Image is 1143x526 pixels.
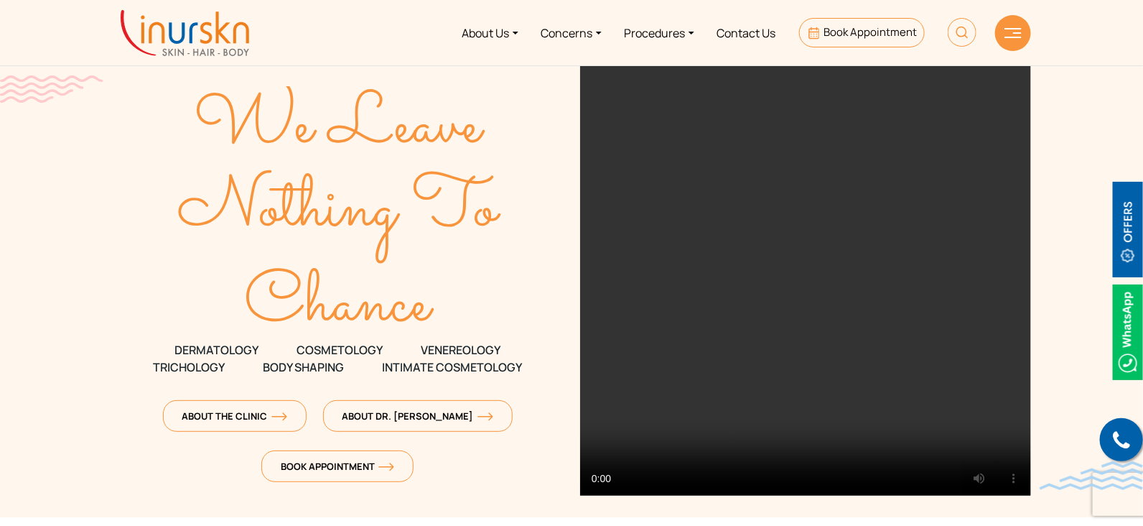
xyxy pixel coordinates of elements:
img: Whatsappicon [1113,285,1143,380]
span: Body Shaping [263,359,344,376]
img: bluewave [1040,461,1143,490]
text: Nothing To [178,157,502,263]
text: Chance [245,252,435,359]
span: Book Appointment [281,460,394,473]
a: About Us [451,6,530,60]
span: About Dr. [PERSON_NAME] [342,410,493,423]
span: Intimate Cosmetology [382,359,522,376]
a: About Dr. [PERSON_NAME]orange-arrow [323,400,513,432]
a: Procedures [613,6,706,60]
img: orange-arrow [477,412,493,421]
a: Book Appointment [799,18,925,47]
text: We Leave [194,74,485,180]
a: Concerns [530,6,613,60]
img: orange-arrow [378,463,394,471]
a: About The Clinicorange-arrow [163,400,307,432]
img: orange-arrow [271,412,287,421]
img: HeaderSearch [948,18,976,47]
img: offerBt [1113,182,1143,277]
a: Book Appointmentorange-arrow [261,451,414,482]
span: COSMETOLOGY [297,341,383,359]
span: Book Appointment [824,24,917,40]
a: Whatsappicon [1113,323,1143,339]
a: Contact Us [706,6,788,60]
span: VENEREOLOGY [421,341,500,359]
span: DERMATOLOGY [174,341,258,359]
span: TRICHOLOGY [153,359,225,376]
img: inurskn-logo [121,10,249,56]
img: hamLine.svg [1004,28,1022,38]
span: About The Clinic [182,410,287,423]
